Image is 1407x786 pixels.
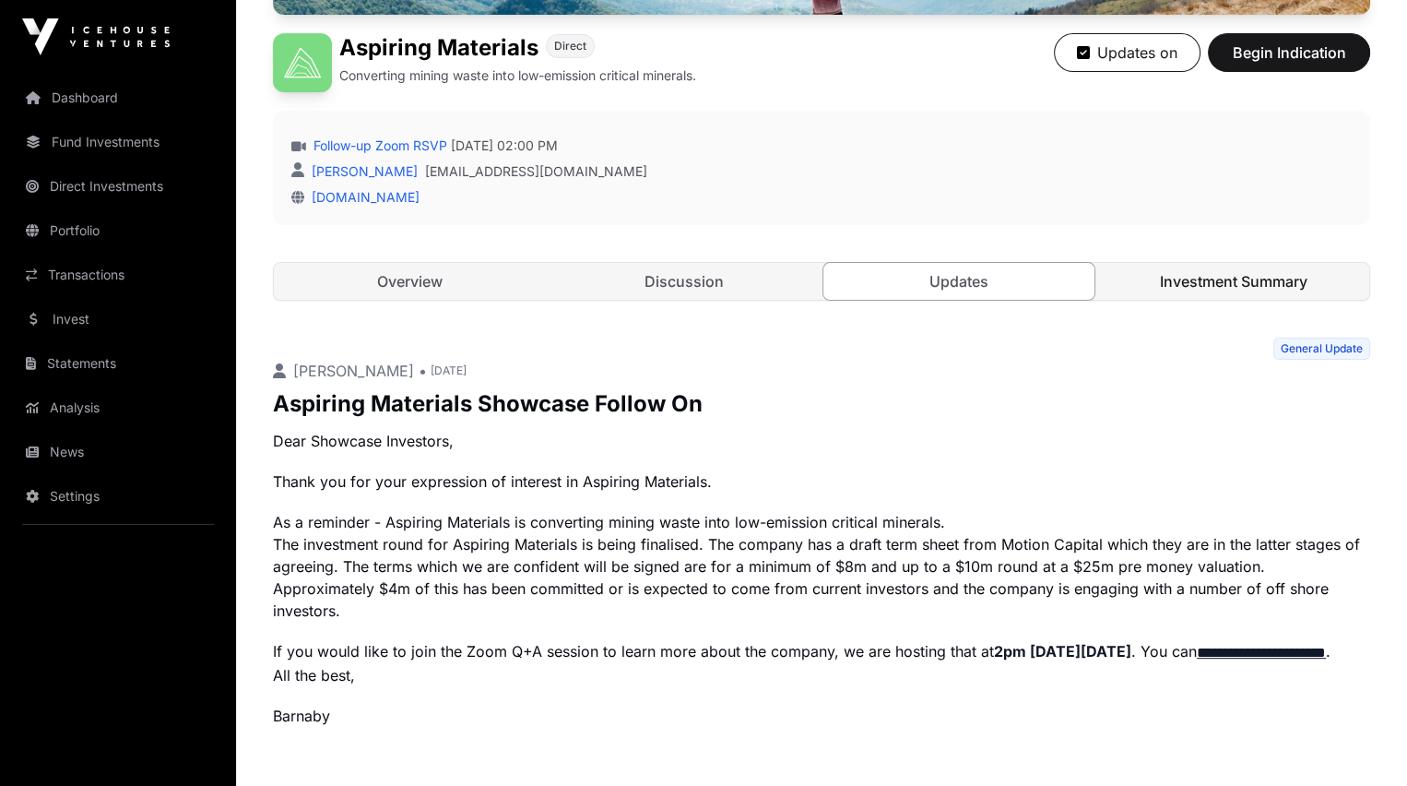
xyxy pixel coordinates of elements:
[15,343,221,384] a: Statements
[273,430,1370,452] p: Dear Showcase Investors,
[554,39,586,54] span: Direct
[15,476,221,517] a: Settings
[1315,697,1407,786] iframe: Chat Widget
[15,77,221,118] a: Dashboard
[549,263,820,300] a: Discussion
[274,263,545,300] a: Overview
[1098,263,1369,300] a: Investment Summary
[273,511,1370,622] p: As a reminder - Aspiring Materials is converting mining waste into low-emission critical minerals...
[1231,42,1347,64] span: Begin Indication
[273,389,1370,419] p: Aspiring Materials Showcase Follow On
[339,33,538,63] h1: Aspiring Materials
[22,18,170,55] img: Icehouse Ventures Logo
[15,210,221,251] a: Portfolio
[304,189,420,205] a: [DOMAIN_NAME]
[308,163,418,179] a: [PERSON_NAME]
[273,640,1370,686] p: If you would like to join the Zoom Q+A session to learn more about the company, we are hosting th...
[273,33,332,92] img: Aspiring Materials
[994,642,1131,661] strong: 2pm [DATE][DATE]
[310,137,447,155] a: Follow-up Zoom RSVP
[15,432,221,472] a: News
[451,137,558,155] span: [DATE] 02:00 PM
[822,262,1095,301] a: Updates
[1208,52,1370,70] a: Begin Indication
[431,363,467,378] span: [DATE]
[1273,338,1370,360] span: General Update
[15,255,221,295] a: Transactions
[15,166,221,207] a: Direct Investments
[15,387,221,428] a: Analysis
[425,162,647,181] a: [EMAIL_ADDRESS][DOMAIN_NAME]
[274,263,1369,300] nav: Tabs
[15,122,221,162] a: Fund Investments
[339,66,696,85] p: Converting mining waste into low-emission critical minerals.
[1208,33,1370,72] button: Begin Indication
[15,299,221,339] a: Invest
[273,705,1370,727] p: Barnaby
[1054,33,1200,72] button: Updates on
[273,360,427,382] p: [PERSON_NAME] •
[273,470,1370,493] p: Thank you for your expression of interest in Aspiring Materials.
